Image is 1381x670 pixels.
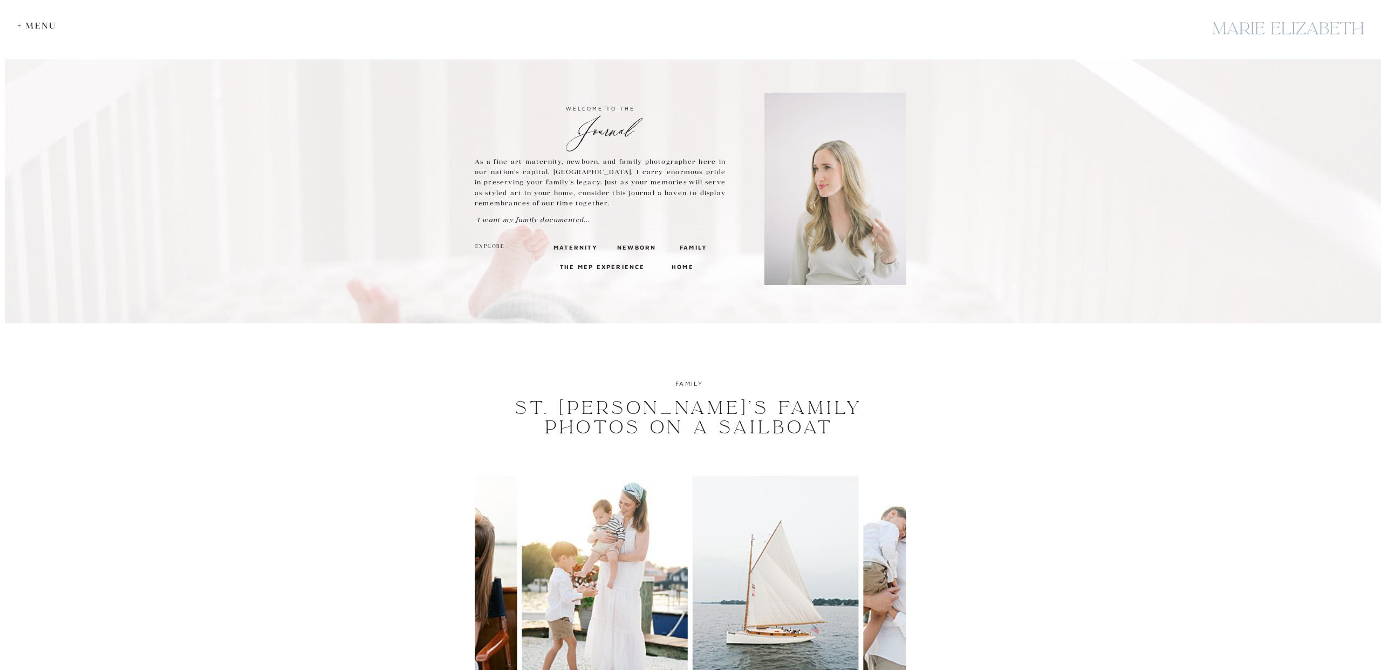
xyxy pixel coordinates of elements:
p: As a fine art maternity, newborn, and family photographer here in our nation's capital, [GEOGRAPH... [475,156,726,209]
h2: explore [475,242,505,252]
a: I want my family documented... [477,215,613,225]
div: + Menu [17,20,62,31]
a: home [672,261,692,271]
a: maternity [553,242,591,252]
h3: welcome to the [475,103,726,113]
a: family [675,379,703,388]
h2: Journal [475,115,726,134]
a: St. [PERSON_NAME]’s Family Photos on a Sailboat [515,397,863,439]
a: Family [680,242,706,252]
a: Newborn [617,242,653,252]
a: The MEP Experience [560,261,647,271]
